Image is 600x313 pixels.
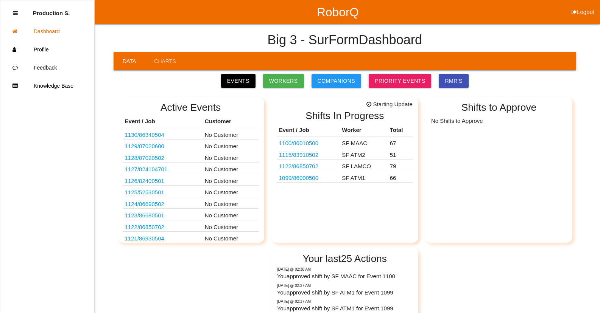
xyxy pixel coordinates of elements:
[340,124,388,136] th: Worker
[277,160,413,171] tr: HF55G TN1934 TRAY
[123,151,203,163] td: HONDA T90X
[431,102,567,113] h2: Shifts to Approve
[203,151,259,163] td: No Customer
[125,212,164,218] a: 1123/86680501
[203,139,259,151] td: No Customer
[123,128,203,139] td: 86340504
[125,189,164,195] a: 1125/52530501
[277,253,413,264] h2: Your last 25 Actions
[279,175,318,181] a: 1099/86000500
[277,148,413,160] tr: D1016648R03 ATK M865 PROJECTILE TRAY
[277,304,413,313] p: You approved shift by SF ATM1 for Event 1099
[277,136,340,148] td: 0CD00022 LB BEV HALF SHAF PACKAGING
[123,115,203,128] th: Event / Job
[279,140,318,146] a: 1100/86010500
[123,197,203,209] td: D104465 - DEKA BATTERY - MEXICO
[277,124,340,136] th: Event / Job
[0,59,94,77] a: Feedback
[203,128,259,139] td: No Customer
[268,33,422,47] h4: Big 3 - SurForm Dashboard
[340,136,388,148] td: SF MAAC
[277,171,340,183] td: 0CD00020 STELLANTIS LB BEV HALF SHAFT
[123,209,203,220] td: D1024160 - DEKA BATTERY
[125,155,164,161] a: 1128/87020502
[279,163,318,169] a: 1122/86850702
[123,163,203,174] td: D1003101R04 - FAURECIA TOP PAD LID
[439,74,468,88] a: RMR's
[340,160,388,171] td: SF LAMCO
[388,124,413,136] th: Total
[203,232,259,243] td: No Customer
[277,160,340,171] td: HF55G TN1934 TRAY
[388,136,413,148] td: 67
[366,100,412,109] span: Starting Update
[388,160,413,171] td: 79
[277,288,413,297] p: You approved shift by SF ATM1 for Event 1099
[277,272,413,281] p: You approved shift by SF MAAC for Event 1100
[125,166,168,172] a: 1127/824104701
[203,174,259,186] td: No Customer
[221,74,256,88] a: Events
[340,148,388,160] td: SF ATM2
[431,115,567,125] p: No Shifts to Approve
[203,186,259,197] td: No Customer
[340,171,388,183] td: SF ATM1
[203,115,259,128] th: Customer
[277,267,413,272] p: Today @ 02:38 AM
[0,40,94,59] a: Profile
[388,171,413,183] td: 66
[145,52,185,70] a: Charts
[277,299,413,304] p: Today @ 02:37 AM
[277,136,413,148] tr: 0CD00022 LB BEV HALF SHAF PACKAGING
[277,171,413,183] tr: 0CD00020 STELLANTIS LB BEV HALF SHAFT
[312,74,362,88] a: Companions
[277,283,413,288] p: Today @ 02:37 AM
[123,232,203,243] td: TN1933 HF55M STATOR CORE
[33,4,70,16] p: Production Shifts
[123,186,203,197] td: HEMI COVER TIMING CHAIN VAC TRAY 0CD86761
[203,197,259,209] td: No Customer
[123,220,203,232] td: HF55G TN1934 TRAY
[13,4,18,22] div: Close
[125,132,164,138] a: 1130/86340504
[277,110,413,121] h2: Shifts In Progress
[277,148,340,160] td: D1016648R03 ATK M865 PROJECTILE TRAY
[279,152,318,158] a: 1115/83910502
[125,224,164,230] a: 1122/86850702
[0,77,94,95] a: Knowledge Base
[125,235,164,242] a: 1121/86930504
[123,102,259,113] h2: Active Events
[123,174,203,186] td: D1003101R04 - FAURECIA TOP PAD TRAY
[0,22,94,40] a: Dashboard
[369,74,431,88] a: Priority Events
[125,201,164,207] a: 1124/86690502
[114,52,145,70] a: Data
[203,163,259,174] td: No Customer
[123,139,203,151] td: HONDA T90X SF 45 X 48 PALLETS
[203,220,259,232] td: No Customer
[263,74,304,88] a: Workers
[388,148,413,160] td: 51
[125,178,164,184] a: 1126/82400501
[203,209,259,220] td: No Customer
[125,143,164,149] a: 1129/87020600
